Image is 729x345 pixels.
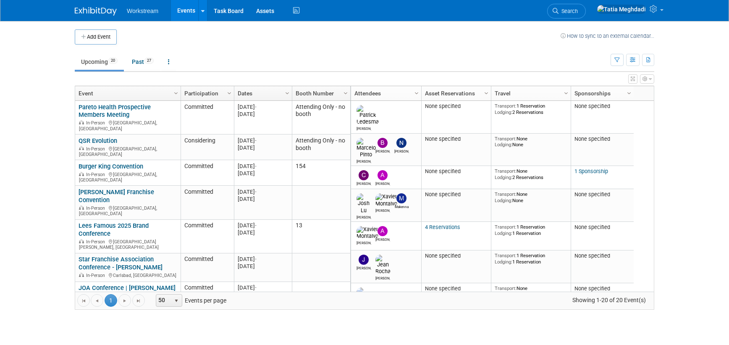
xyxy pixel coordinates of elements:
[495,224,517,230] span: Transport:
[495,230,512,236] span: Lodging:
[238,188,288,195] div: [DATE]
[296,86,345,100] a: Booth Number
[375,207,390,213] div: Xavier Montalvo
[495,198,512,203] span: Lodging:
[255,256,257,262] span: -
[425,168,461,174] span: None specified
[91,294,103,307] a: Go to the previous page
[565,294,654,306] span: Showing 1-20 of 20 Event(s)
[238,86,286,100] a: Dates
[357,240,371,245] div: Xavier Montalvo
[495,191,568,203] div: None None
[357,138,376,158] img: Marcelo Pinto
[495,259,512,265] span: Lodging:
[86,120,108,126] span: In-Person
[118,294,131,307] a: Go to the next page
[396,138,406,148] img: Nicole Kim
[238,195,288,203] div: [DATE]
[574,86,628,100] a: Sponsorships
[79,284,176,300] a: JOA Conference | [PERSON_NAME] in the Box
[378,226,388,236] img: Andrew Walters
[238,255,288,263] div: [DATE]
[181,134,234,160] td: Considering
[127,8,158,14] span: Workstream
[292,160,350,186] td: 154
[238,229,288,236] div: [DATE]
[238,137,288,144] div: [DATE]
[357,180,371,186] div: Chris Connelly
[574,253,610,259] span: None specified
[145,294,235,307] span: Events per page
[238,144,288,151] div: [DATE]
[255,189,257,195] span: -
[79,172,84,176] img: In-Person Event
[105,294,117,307] span: 1
[79,238,177,250] div: [GEOGRAPHIC_DATA][PERSON_NAME], [GEOGRAPHIC_DATA]
[181,101,234,134] td: Committed
[80,298,87,304] span: Go to the first page
[574,103,610,109] span: None specified
[135,298,142,304] span: Go to the last page
[357,265,371,270] div: Jacob Davis
[495,253,568,265] div: 1 Reservation 1 Reservation
[396,193,406,203] img: Makenna Clark
[425,224,460,230] a: 4 Reservations
[559,8,578,14] span: Search
[181,282,234,316] td: Committed
[495,285,568,298] div: None None
[255,284,257,291] span: -
[495,224,568,236] div: 1 Reservation 1 Reservation
[425,103,461,109] span: None specified
[394,148,409,153] div: Nicole Kim
[79,137,117,145] a: QSR Evolution
[375,193,397,207] img: Xavier Montalvo
[77,294,90,307] a: Go to the first page
[181,186,234,219] td: Committed
[425,136,461,142] span: None specified
[238,263,288,270] div: [DATE]
[79,205,84,210] img: In-Person Event
[144,58,154,64] span: 27
[79,145,177,158] div: [GEOGRAPHIC_DATA], [GEOGRAPHIC_DATA]
[79,119,177,132] div: [GEOGRAPHIC_DATA], [GEOGRAPHIC_DATA]
[562,86,571,99] a: Column Settings
[341,86,351,99] a: Column Settings
[172,86,181,99] a: Column Settings
[412,86,422,99] a: Column Settings
[357,287,373,308] img: Austin Truong
[94,298,100,304] span: Go to the previous page
[495,136,517,142] span: Transport:
[375,236,390,242] div: Andrew Walters
[238,222,288,229] div: [DATE]
[597,5,646,14] img: Tatia Meghdadi
[238,284,288,291] div: [DATE]
[625,86,634,99] a: Column Settings
[495,103,568,115] div: 1 Reservation 2 Reservations
[75,7,117,16] img: ExhibitDay
[238,170,288,177] div: [DATE]
[574,224,610,230] span: None specified
[425,191,461,198] span: None specified
[173,90,179,97] span: Column Settings
[238,111,288,118] div: [DATE]
[495,285,517,291] span: Transport:
[357,226,378,240] img: Xavier Montalvo
[357,125,371,131] div: Patrick Ledesma
[121,298,128,304] span: Go to the next page
[495,168,517,174] span: Transport:
[181,220,234,253] td: Committed
[425,86,485,100] a: Asset Reservations
[79,163,143,170] a: Burger King Convention
[378,138,388,148] img: Benjamin Guyaux
[132,294,145,307] a: Go to the last page
[425,253,461,259] span: None specified
[354,86,416,100] a: Attendees
[495,168,568,180] div: None 2 Reservations
[79,171,177,183] div: [GEOGRAPHIC_DATA], [GEOGRAPHIC_DATA]
[284,90,291,97] span: Column Settings
[483,90,490,97] span: Column Settings
[413,90,420,97] span: Column Settings
[495,142,512,147] span: Lodging:
[79,271,177,279] div: Carlsbad, [GEOGRAPHIC_DATA]
[292,101,350,134] td: Attending Only - no booth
